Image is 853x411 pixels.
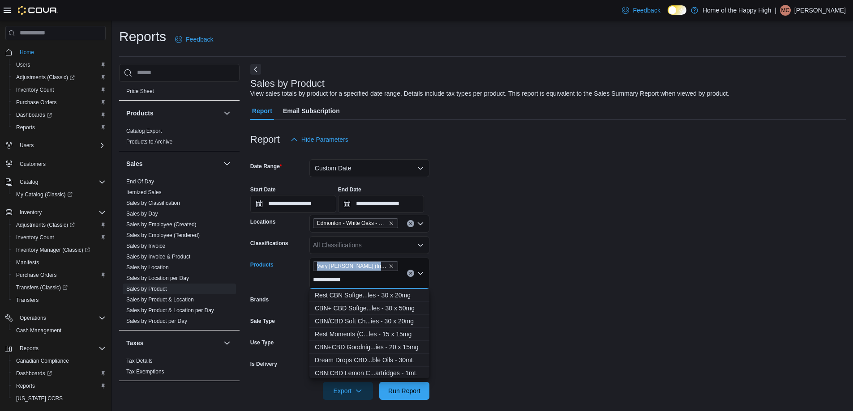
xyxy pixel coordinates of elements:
[16,382,35,390] span: Reports
[633,6,660,15] span: Feedback
[126,127,162,135] span: Catalog Export
[126,200,180,206] a: Sales by Classification
[417,242,424,249] button: Open list of options
[20,209,42,216] span: Inventory
[13,356,73,366] a: Canadian Compliance
[9,269,109,281] button: Purchase Orders
[9,84,109,96] button: Inventory Count
[13,325,106,336] span: Cash Management
[126,264,169,271] a: Sales by Location
[313,261,398,271] span: Very Berry (Indica) Liquid Diamond - General Admission - 510 Cartridges - 0.95mL
[338,195,424,213] input: Press the down key to open a popover containing a calendar.
[13,72,106,83] span: Adjustments (Classic)
[9,109,109,121] a: Dashboards
[222,158,232,169] button: Sales
[338,186,361,193] label: End Date
[9,355,109,367] button: Canadian Compliance
[287,131,352,148] button: Hide Parameters
[16,124,35,131] span: Reports
[309,289,429,302] button: Rest CBN Softgels CBD:CBN 2:1 - Solei - Capsules - 30 x 20mg
[13,97,106,108] span: Purchase Orders
[13,220,78,230] a: Adjustments (Classic)
[2,139,109,152] button: Users
[407,270,414,277] button: Clear input
[313,218,398,228] span: Edmonton - White Oaks - Fire & Flower
[780,5,791,16] div: Megan Charlesworth
[9,244,109,256] a: Inventory Manager (Classic)
[250,163,282,170] label: Date Range
[388,386,420,395] span: Run Report
[668,5,686,15] input: Dark Mode
[126,178,154,185] a: End Of Day
[126,221,197,228] a: Sales by Employee (Created)
[379,382,429,400] button: Run Report
[13,368,56,379] a: Dashboards
[16,207,45,218] button: Inventory
[2,46,109,59] button: Home
[9,392,109,405] button: [US_STATE] CCRS
[252,102,272,120] span: Report
[2,157,109,170] button: Customers
[250,318,275,325] label: Sale Type
[16,271,57,279] span: Purchase Orders
[315,291,424,300] div: Rest CBN Softge...les - 30 x 20mg
[309,315,429,328] button: CBN/CBD Soft Chews - TYCHE - Gummies - 30 x 20mg
[126,243,165,249] a: Sales by Invoice
[13,189,106,200] span: My Catalog (Classic)
[16,47,106,58] span: Home
[20,345,39,352] span: Reports
[407,220,414,227] button: Clear input
[16,284,68,291] span: Transfers (Classic)
[2,176,109,188] button: Catalog
[309,159,429,177] button: Custom Date
[309,328,429,341] button: Rest Moments (CBD:CBN) - ufeelu - Capsules - 15 x 15mg
[126,285,167,292] span: Sales by Product
[13,110,56,120] a: Dashboards
[13,381,39,391] a: Reports
[13,72,78,83] a: Adjustments (Classic)
[16,86,54,93] span: Inventory Count
[126,253,190,260] span: Sales by Invoice & Product
[126,339,220,347] button: Taxes
[9,294,109,306] button: Transfers
[126,368,164,375] span: Tax Exemptions
[13,85,106,95] span: Inventory Count
[126,232,200,238] a: Sales by Employee (Tendered)
[126,357,153,364] span: Tax Details
[315,369,424,377] div: CBN:CBD Lemon C...artridges - 1mL
[16,370,52,377] span: Dashboards
[9,121,109,134] button: Reports
[20,178,38,186] span: Catalog
[13,59,34,70] a: Users
[13,59,106,70] span: Users
[20,314,46,322] span: Operations
[16,207,106,218] span: Inventory
[13,245,94,255] a: Inventory Manager (Classic)
[417,220,424,227] button: Open list of options
[126,339,144,347] h3: Taxes
[389,220,394,226] button: Remove Edmonton - White Oaks - Fire & Flower from selection in this group
[250,296,269,303] label: Brands
[13,122,39,133] a: Reports
[703,5,771,16] p: Home of the Happy High
[126,138,172,145] span: Products to Archive
[16,327,61,334] span: Cash Management
[389,263,394,269] button: Remove Very Berry (Indica) Liquid Diamond - General Admission - 510 Cartridges - 0.95mL from sele...
[126,221,197,228] span: Sales by Employee (Created)
[126,242,165,250] span: Sales by Invoice
[309,302,429,315] button: CBN+ CBD Softgels - Emprise - Capsules - 30 x 50mg
[9,71,109,84] a: Adjustments (Classic)
[16,234,54,241] span: Inventory Count
[16,140,37,151] button: Users
[250,195,336,213] input: Press the down key to open a popover containing a calendar.
[13,282,106,293] span: Transfers (Classic)
[9,231,109,244] button: Inventory Count
[126,318,187,325] span: Sales by Product per Day
[13,381,106,391] span: Reports
[126,275,189,281] a: Sales by Location per Day
[250,240,288,247] label: Classifications
[13,122,106,133] span: Reports
[126,159,220,168] button: Sales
